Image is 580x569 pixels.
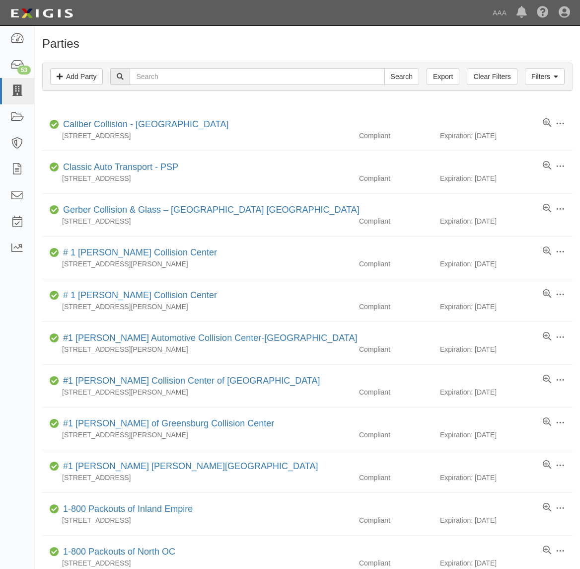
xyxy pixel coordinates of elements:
div: Gerber Collision & Glass – Houston Brighton [59,204,360,217]
i: Compliant [50,378,59,385]
a: View results summary [543,289,551,299]
div: Expiration: [DATE] [440,259,573,269]
div: [STREET_ADDRESS] [42,216,352,226]
i: Compliant [50,164,59,171]
a: Filters [525,68,565,85]
a: View results summary [543,204,551,214]
a: View results summary [543,161,551,171]
a: Add Party [50,68,103,85]
div: # 1 Cochran Collision Center [59,289,217,302]
input: Search [130,68,384,85]
div: 1-800 Packouts of Inland Empire [59,503,193,516]
i: Compliant [50,292,59,299]
a: 1-800 Packouts of Inland Empire [63,504,193,514]
h1: Parties [42,37,573,50]
a: View results summary [543,503,551,513]
a: #1 [PERSON_NAME] Automotive Collision Center-[GEOGRAPHIC_DATA] [63,333,358,343]
a: Clear Filters [467,68,517,85]
a: #1 [PERSON_NAME] Collision Center of [GEOGRAPHIC_DATA] [63,376,320,386]
div: Expiration: [DATE] [440,216,573,226]
a: View results summary [543,332,551,342]
i: Compliant [50,420,59,427]
div: [STREET_ADDRESS] [42,173,352,183]
div: Compliant [352,473,440,483]
div: Compliant [352,515,440,525]
div: #1 Cochran Collision Center of Greensburg [59,375,320,388]
img: logo-5460c22ac91f19d4615b14bd174203de0afe785f0fc80cf4dbbc73dc1793850b.png [7,4,76,22]
div: [STREET_ADDRESS][PERSON_NAME] [42,302,352,312]
i: Compliant [50,249,59,256]
a: AAA [488,3,511,23]
div: Classic Auto Transport - PSP [59,161,178,174]
div: [STREET_ADDRESS][PERSON_NAME] [42,387,352,397]
div: #1 Cochran of Greensburg Collision Center [59,417,274,430]
div: [STREET_ADDRESS][PERSON_NAME] [42,344,352,354]
div: Expiration: [DATE] [440,302,573,312]
div: [STREET_ADDRESS][PERSON_NAME] [42,430,352,440]
a: View results summary [543,460,551,470]
div: [STREET_ADDRESS] [42,558,352,568]
div: Expiration: [DATE] [440,387,573,397]
div: Compliant [352,558,440,568]
i: Compliant [50,549,59,556]
a: View results summary [543,375,551,385]
a: # 1 [PERSON_NAME] Collision Center [63,290,217,300]
i: Compliant [50,121,59,128]
div: Caliber Collision - Gainesville [59,118,228,131]
a: View results summary [543,118,551,128]
div: Compliant [352,131,440,141]
a: #1 [PERSON_NAME] [PERSON_NAME][GEOGRAPHIC_DATA] [63,461,318,471]
i: Compliant [50,463,59,470]
i: Help Center - Complianz [537,7,549,19]
div: Compliant [352,302,440,312]
div: Compliant [352,216,440,226]
div: Expiration: [DATE] [440,430,573,440]
div: #1 Cochran Robinson Township [59,460,318,473]
div: [STREET_ADDRESS][PERSON_NAME] [42,259,352,269]
a: Classic Auto Transport - PSP [63,162,178,172]
div: Compliant [352,259,440,269]
div: Compliant [352,173,440,183]
a: #1 [PERSON_NAME] of Greensburg Collision Center [63,418,274,428]
div: Compliant [352,387,440,397]
div: Expiration: [DATE] [440,473,573,483]
i: Compliant [50,335,59,342]
div: Expiration: [DATE] [440,515,573,525]
a: View results summary [543,417,551,427]
a: Export [427,68,459,85]
div: Expiration: [DATE] [440,173,573,183]
div: # 1 Cochran Collision Center [59,246,217,259]
input: Search [384,68,419,85]
a: # 1 [PERSON_NAME] Collision Center [63,247,217,257]
div: Compliant [352,430,440,440]
div: Expiration: [DATE] [440,344,573,354]
div: [STREET_ADDRESS] [42,473,352,483]
div: Expiration: [DATE] [440,558,573,568]
div: Compliant [352,344,440,354]
a: Gerber Collision & Glass – [GEOGRAPHIC_DATA] [GEOGRAPHIC_DATA] [63,205,360,215]
div: 53 [17,66,31,75]
i: Compliant [50,207,59,214]
div: 1-800 Packouts of North OC [59,546,175,559]
div: [STREET_ADDRESS] [42,131,352,141]
a: View results summary [543,546,551,556]
div: [STREET_ADDRESS] [42,515,352,525]
a: View results summary [543,246,551,256]
a: 1-800 Packouts of North OC [63,547,175,557]
i: Compliant [50,506,59,513]
div: Expiration: [DATE] [440,131,573,141]
a: Caliber Collision - [GEOGRAPHIC_DATA] [63,119,228,129]
div: #1 Cochran Automotive Collision Center-Monroeville [59,332,358,345]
